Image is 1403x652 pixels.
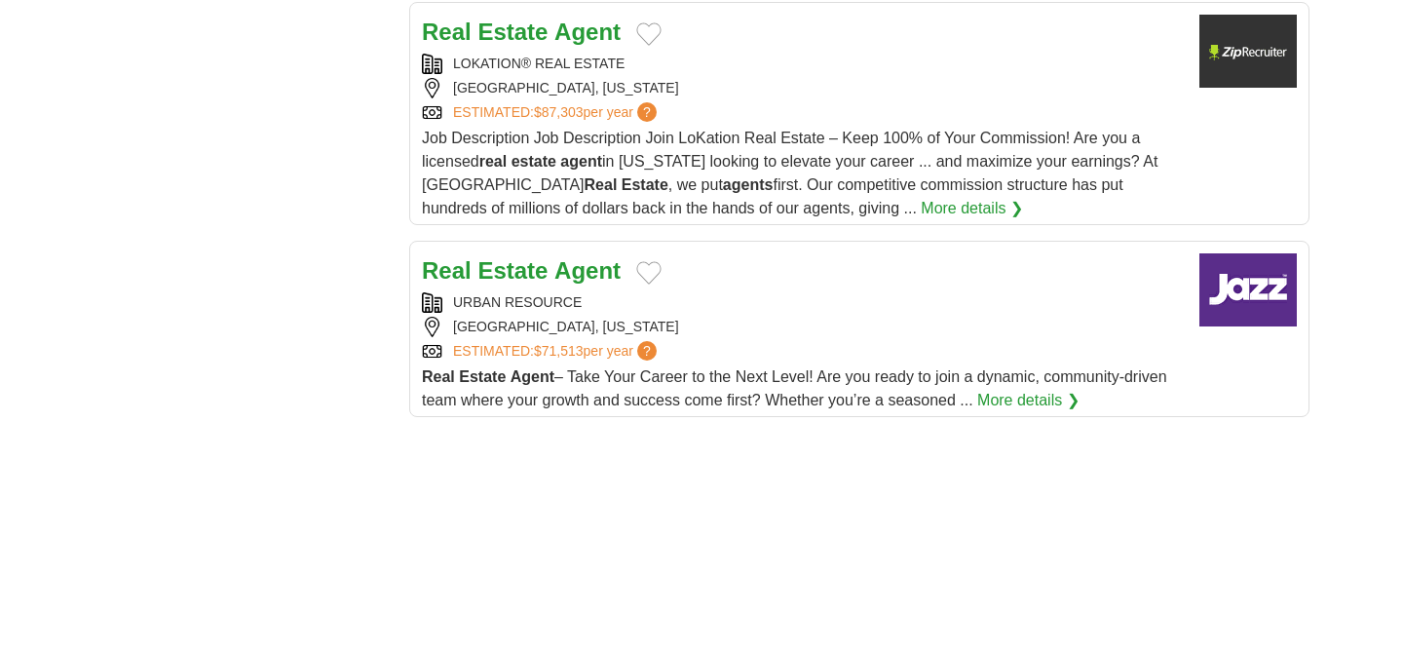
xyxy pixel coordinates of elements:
[534,343,584,359] span: $71,513
[422,78,1184,98] div: [GEOGRAPHIC_DATA], [US_STATE]
[422,368,455,385] strong: Real
[422,257,472,284] strong: Real
[534,104,584,120] span: $87,303
[554,19,621,45] strong: Agent
[977,389,1080,412] a: More details ❯
[622,176,668,193] strong: Estate
[422,317,1184,337] div: [GEOGRAPHIC_DATA], [US_STATE]
[422,19,621,45] a: Real Estate Agent
[1199,15,1297,88] img: Company logo
[422,54,1184,74] div: LOKATION® REAL ESTATE
[479,153,507,170] strong: real
[637,102,657,122] span: ?
[636,261,662,285] button: Add to favorite jobs
[585,176,618,193] strong: Real
[512,153,556,170] strong: estate
[453,341,661,362] a: ESTIMATED:$71,513per year?
[422,257,621,284] a: Real Estate Agent
[1199,253,1297,326] img: Company logo
[422,368,1167,408] span: – Take Your Career to the Next Level! Are you ready to join a dynamic, community-driven team wher...
[422,19,472,45] strong: Real
[422,292,1184,313] div: URBAN RESOURCE
[560,153,602,170] strong: agent
[554,257,621,284] strong: Agent
[723,176,774,193] strong: agents
[921,197,1023,220] a: More details ❯
[477,257,548,284] strong: Estate
[637,341,657,361] span: ?
[459,368,506,385] strong: Estate
[453,102,661,123] a: ESTIMATED:$87,303per year?
[511,368,554,385] strong: Agent
[477,19,548,45] strong: Estate
[636,22,662,46] button: Add to favorite jobs
[422,130,1157,216] span: Job Description Job Description Join LoKation Real Estate – Keep 100% of Your Commission! Are you...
